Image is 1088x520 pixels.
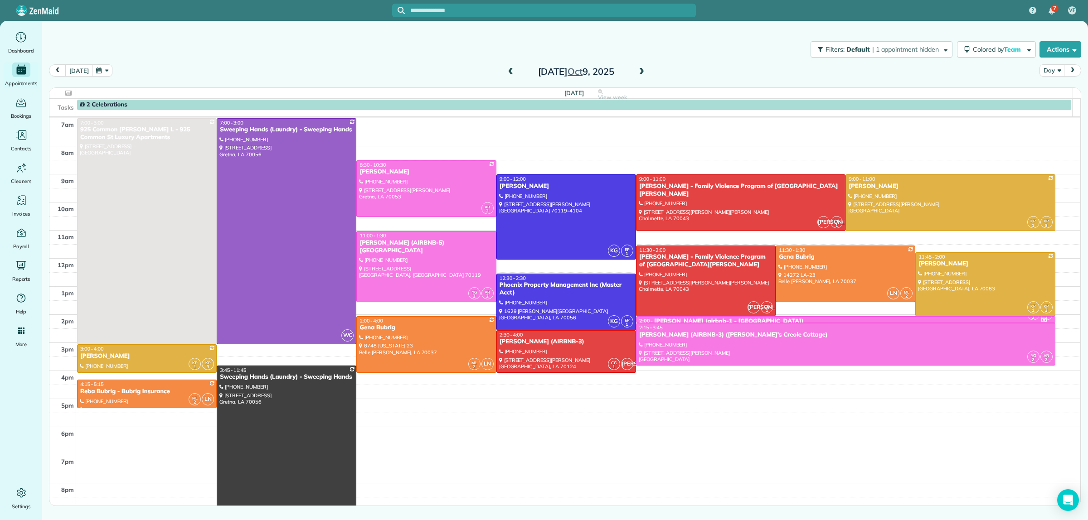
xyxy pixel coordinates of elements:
small: 1 [622,320,633,329]
span: Team [1004,45,1022,53]
small: 2 [1028,356,1039,364]
button: prev [49,64,66,77]
span: KG [608,315,620,327]
span: KP [205,360,211,365]
h2: [DATE] 9, 2025 [520,67,633,77]
span: AR [485,204,490,209]
span: ML [471,360,477,365]
span: 12pm [58,261,74,269]
div: [PERSON_NAME] (AIRBNB-3) [499,338,633,346]
div: [PERSON_NAME] - Family Violence Program of [GEOGRAPHIC_DATA][PERSON_NAME] [639,253,773,269]
span: [PERSON_NAME] [748,301,760,313]
a: Filters: Default | 1 appointment hidden [806,41,952,58]
span: 9:00 - 11:00 [849,176,875,182]
a: Help [4,291,39,316]
small: 2 [1041,356,1052,364]
span: 8:30 - 10:30 [359,162,386,168]
button: Colored byTeam [957,41,1036,58]
div: [PERSON_NAME] (airbnb-1 - [GEOGRAPHIC_DATA]) [654,318,804,325]
div: 925 Common [PERSON_NAME] L - 925 Common St Luxury Apartments [80,126,214,141]
div: Reba Bubrig - Bubrig Insurance [80,388,214,395]
span: 6pm [61,430,74,437]
a: Dashboard [4,30,39,55]
span: Help [16,307,27,316]
span: 10am [58,205,74,212]
a: Reports [4,258,39,284]
span: 3:00 - 4:00 [80,346,104,352]
span: 4:15 - 5:15 [80,381,104,387]
small: 2 [482,292,493,301]
span: YG [472,289,477,294]
span: 12:30 - 2:30 [500,275,526,281]
small: 1 [831,221,842,230]
div: [PERSON_NAME] [848,183,1052,190]
div: [PERSON_NAME] - Family Violence Program of [GEOGRAPHIC_DATA][PERSON_NAME] [639,183,843,198]
div: [PERSON_NAME] [499,183,633,190]
button: Actions [1039,41,1081,58]
span: 2:15 - 3:45 [639,324,663,331]
span: Payroll [13,242,29,251]
span: Default [846,45,870,53]
span: 1pm [61,289,74,297]
small: 3 [202,363,214,371]
button: [DATE] [65,64,92,77]
button: Filters: Default | 1 appointment hidden [811,41,952,58]
span: Bookings [11,111,32,120]
div: Gena Bubrig [359,324,493,332]
span: Invoices [12,209,30,218]
span: ML [192,395,198,400]
span: 5pm [61,402,74,409]
span: LN [481,358,494,370]
span: 3:45 - 11:45 [220,367,246,373]
div: [PERSON_NAME] [359,168,493,176]
div: [PERSON_NAME] [918,260,1052,268]
span: Appointments [5,79,38,88]
span: EP [625,318,630,323]
span: 8pm [61,486,74,493]
span: KP [1030,303,1036,308]
span: LN [887,287,899,299]
div: Sweeping Hands (Laundry) - Sweeping Hands [219,373,354,381]
div: [PERSON_NAME] (AIRBNB-5) [GEOGRAPHIC_DATA] [359,239,493,255]
span: [PERSON_NAME] [817,216,830,228]
span: KP [1044,303,1049,308]
span: 11am [58,233,74,241]
span: [DATE] [564,89,584,96]
span: 7pm [61,458,74,465]
span: KP [1030,218,1036,223]
button: Day [1039,64,1064,77]
span: 11:30 - 1:30 [779,247,805,253]
span: AR [1044,353,1049,358]
small: 2 [1028,313,1039,322]
a: Contacts [4,128,39,153]
span: 2:30 - 4:00 [500,332,523,338]
span: 2:00 - 4:00 [359,318,383,324]
span: 9am [61,177,74,184]
span: EP [625,247,630,252]
small: 2 [482,207,493,216]
span: View week [598,94,627,101]
span: 3pm [61,346,74,353]
a: Invoices [4,193,39,218]
span: Filters: [826,45,845,53]
div: Sweeping Hands (Laundry) - Sweeping Hands [219,126,354,134]
button: next [1064,64,1081,77]
span: Cleaners [11,177,31,186]
small: 1 [608,363,620,371]
small: 3 [1041,306,1052,315]
small: 1 [189,363,200,371]
span: 4pm [61,374,74,381]
span: Reports [12,274,30,284]
a: Settings [4,486,39,511]
small: 2 [189,398,200,407]
span: [PERSON_NAME] [621,358,633,370]
a: Bookings [4,95,39,120]
small: 1 [761,306,772,315]
span: 11:45 - 2:00 [918,254,945,260]
span: 11:00 - 1:30 [359,232,386,239]
span: 2 Celebrations [80,101,127,108]
span: More [15,340,27,349]
svg: Focus search [398,7,405,14]
span: 9:00 - 12:00 [500,176,526,182]
small: 1 [1028,306,1039,315]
